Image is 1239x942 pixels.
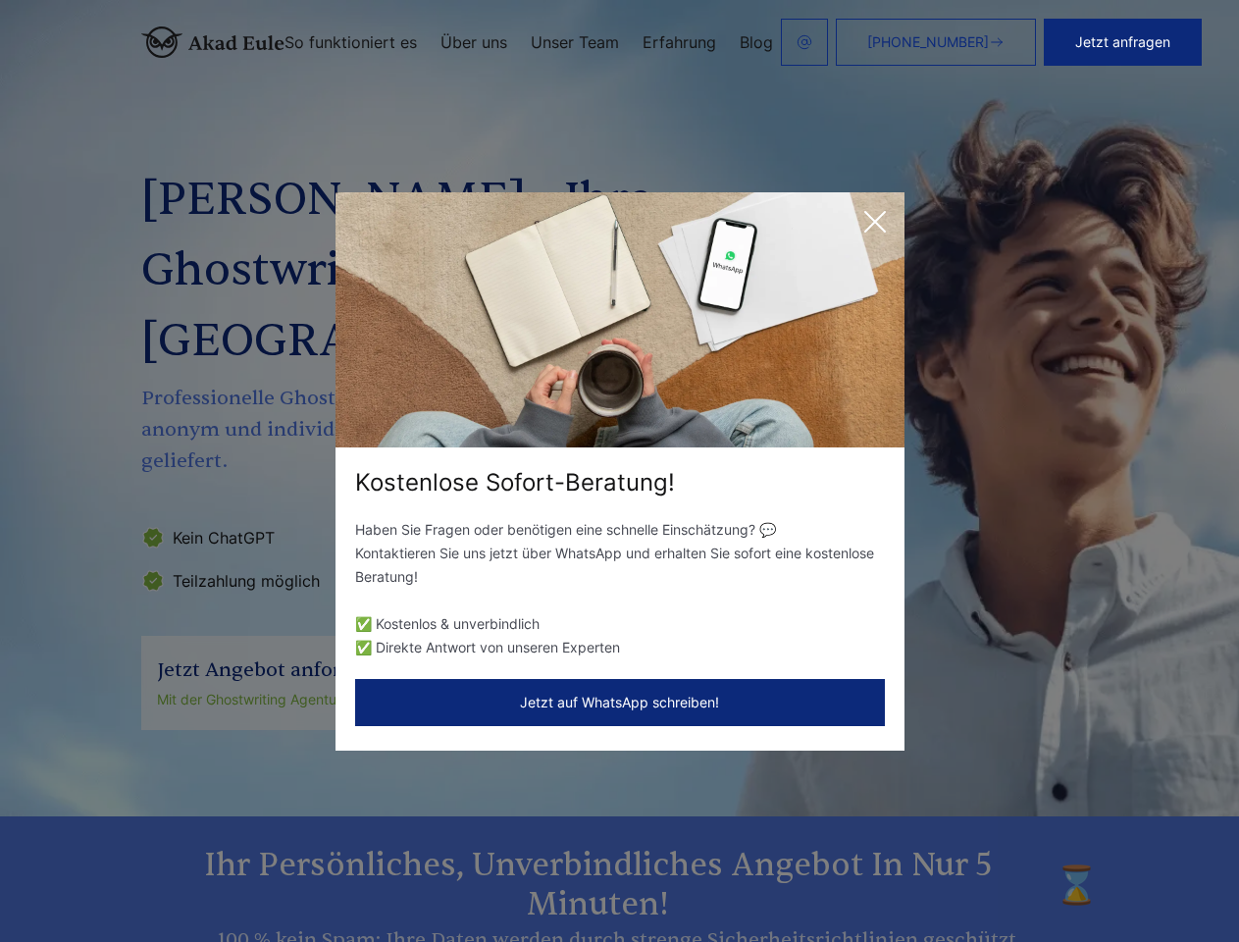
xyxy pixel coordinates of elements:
a: Erfahrung [643,34,716,50]
img: email [797,34,812,50]
a: [PHONE_NUMBER] [836,19,1036,66]
a: Über uns [440,34,507,50]
div: Kostenlose Sofort-Beratung! [336,467,904,498]
li: ✅ Kostenlos & unverbindlich [355,612,885,636]
a: Unser Team [531,34,619,50]
button: Jetzt anfragen [1044,19,1202,66]
img: logo [141,26,284,58]
button: Jetzt auf WhatsApp schreiben! [355,679,885,726]
a: So funktioniert es [284,34,417,50]
a: Blog [740,34,773,50]
span: [PHONE_NUMBER] [867,34,989,50]
p: Haben Sie Fragen oder benötigen eine schnelle Einschätzung? 💬 Kontaktieren Sie uns jetzt über Wha... [355,518,885,589]
li: ✅ Direkte Antwort von unseren Experten [355,636,885,659]
img: exit [336,192,904,447]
